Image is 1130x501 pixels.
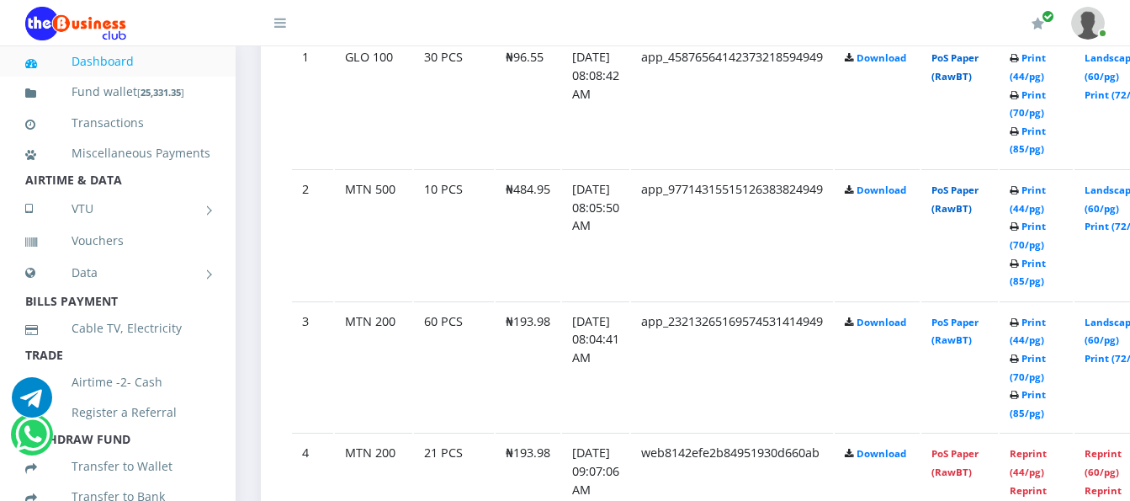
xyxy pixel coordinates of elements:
[931,51,979,83] a: PoS Paper (RawBT)
[137,86,184,99] small: [ ]
[15,427,50,455] a: Chat for support
[857,447,906,460] a: Download
[562,37,629,168] td: [DATE] 08:08:42 AM
[857,184,906,196] a: Download
[857,51,906,64] a: Download
[562,169,629,300] td: [DATE] 08:05:50 AM
[496,301,560,432] td: ₦193.98
[141,86,181,99] b: 25,331.35
[414,37,494,168] td: 30 PCS
[25,134,210,173] a: Miscellaneous Payments
[1032,17,1044,30] i: Renew/Upgrade Subscription
[1042,10,1054,23] span: Renew/Upgrade Subscription
[414,169,494,300] td: 10 PCS
[292,169,333,300] td: 2
[631,37,833,168] td: app_45876564142373218594949
[931,184,979,215] a: PoS Paper (RawBT)
[496,169,560,300] td: ₦484.95
[1010,184,1046,215] a: Print (44/pg)
[25,363,210,402] a: Airtime -2- Cash
[857,316,906,328] a: Download
[25,393,210,432] a: Register a Referral
[25,252,210,294] a: Data
[1010,88,1046,120] a: Print (70/pg)
[1010,447,1047,478] a: Reprint (44/pg)
[25,72,210,112] a: Fund wallet[25,331.35]
[292,37,333,168] td: 1
[12,390,52,418] a: Chat for support
[1010,388,1046,419] a: Print (85/pg)
[25,104,210,142] a: Transactions
[1010,125,1046,156] a: Print (85/pg)
[1010,257,1046,288] a: Print (85/pg)
[931,447,979,478] a: PoS Paper (RawBT)
[631,301,833,432] td: app_23213265169574531414949
[25,447,210,486] a: Transfer to Wallet
[1010,51,1046,83] a: Print (44/pg)
[292,301,333,432] td: 3
[1071,7,1105,40] img: User
[25,221,210,260] a: Vouchers
[1010,220,1046,251] a: Print (70/pg)
[25,7,126,40] img: Logo
[335,37,412,168] td: GLO 100
[25,188,210,230] a: VTU
[25,309,210,348] a: Cable TV, Electricity
[335,169,412,300] td: MTN 500
[25,42,210,81] a: Dashboard
[1010,352,1046,383] a: Print (70/pg)
[631,169,833,300] td: app_97714315515126383824949
[335,301,412,432] td: MTN 200
[496,37,560,168] td: ₦96.55
[414,301,494,432] td: 60 PCS
[931,316,979,347] a: PoS Paper (RawBT)
[1085,447,1122,478] a: Reprint (60/pg)
[562,301,629,432] td: [DATE] 08:04:41 AM
[1010,316,1046,347] a: Print (44/pg)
